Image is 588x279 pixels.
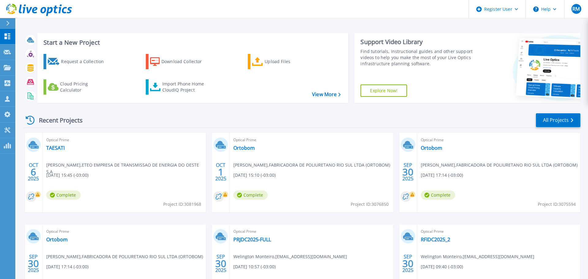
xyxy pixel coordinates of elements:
[61,55,110,68] div: Request a Collection
[265,55,314,68] div: Upload Files
[233,228,389,235] span: Optical Prime
[215,261,226,266] span: 30
[233,190,268,200] span: Complete
[46,253,203,260] span: [PERSON_NAME] , FABRICADORA DE POLIURETANO RIO SUL LTDA (ORTOBOM)
[421,145,442,151] a: Ortobom
[312,92,341,97] a: View More
[233,236,271,243] a: PRJDC2025-FULL
[161,55,210,68] div: Download Collector
[28,261,39,266] span: 30
[402,161,414,183] div: SEP 2025
[163,201,201,208] span: Project ID: 3081968
[233,253,347,260] span: Welington Monteiro , [EMAIL_ADDRESS][DOMAIN_NAME]
[218,169,224,175] span: 1
[233,137,389,143] span: Optical Prime
[60,81,109,93] div: Cloud Pricing Calculator
[46,228,202,235] span: Optical Prime
[360,85,407,97] a: Explore Now!
[536,113,580,127] a: All Projects
[46,172,89,179] span: [DATE] 15:45 (-03:00)
[46,190,81,200] span: Complete
[46,236,68,243] a: Ortobom
[46,137,202,143] span: Optical Prime
[421,190,455,200] span: Complete
[233,263,276,270] span: [DATE] 10:57 (-03:00)
[402,261,413,266] span: 30
[215,161,227,183] div: OCT 2025
[46,162,206,175] span: [PERSON_NAME] , ETEO EMPRESA DE TRANSMISSAO DE ENERGIA DO OESTE S.A
[233,162,390,168] span: [PERSON_NAME] , FABRICADORA DE POLIURETANO RIO SUL LTDA (ORTOBOM)
[31,169,36,175] span: 6
[46,263,89,270] span: [DATE] 17:14 (-03:00)
[233,172,276,179] span: [DATE] 15:10 (-03:00)
[421,172,463,179] span: [DATE] 17:14 (-03:00)
[421,162,578,168] span: [PERSON_NAME] , FABRICADORA DE POLIURETANO RIO SUL LTDA (ORTOBOM)
[360,38,476,46] div: Support Video Library
[215,252,227,275] div: SEP 2025
[43,79,112,95] a: Cloud Pricing Calculator
[24,113,91,128] div: Recent Projects
[248,54,316,69] a: Upload Files
[162,81,210,93] div: Import Phone Home CloudIQ Project
[233,145,255,151] a: Ortobom
[43,54,112,69] a: Request a Collection
[360,48,476,67] div: Find tutorials, instructional guides and other support videos to help you make the most of your L...
[421,236,450,243] a: RFIDC2025_2
[402,252,414,275] div: SEP 2025
[28,252,39,275] div: SEP 2025
[421,137,577,143] span: Optical Prime
[402,169,413,175] span: 30
[421,253,534,260] span: Welington Monteiro , [EMAIL_ADDRESS][DOMAIN_NAME]
[46,145,65,151] a: TAESATI
[421,263,463,270] span: [DATE] 09:40 (-03:00)
[572,6,580,11] span: RM
[146,54,214,69] a: Download Collector
[28,161,39,183] div: OCT 2025
[538,201,576,208] span: Project ID: 3075594
[351,201,389,208] span: Project ID: 3076850
[43,39,341,46] h3: Start a New Project
[421,228,577,235] span: Optical Prime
